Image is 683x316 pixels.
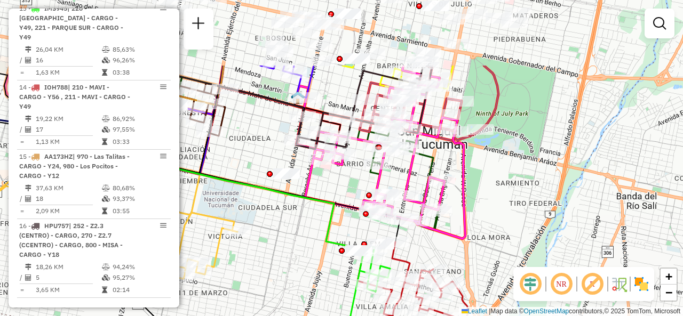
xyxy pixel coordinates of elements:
[19,136,25,147] td: =
[112,285,166,295] td: 02:14
[160,84,166,90] em: Opções
[19,67,25,78] td: =
[102,264,110,270] i: % de utilização do peso
[102,46,110,53] i: % de utilização do peso
[343,53,370,64] div: Atividade não roteirizada - Roncedo
[462,307,487,315] a: Leaflet
[112,114,166,124] td: 86,92%
[112,44,166,55] td: 85,63%
[44,222,69,230] span: HPU757
[459,307,683,316] div: Map data © contributors,© 2025 TomTom, Microsoft
[25,264,31,270] i: Distância Total
[423,1,449,11] div: Atividade não roteirizada - CARMENA
[25,185,31,191] i: Distância Total
[25,57,31,63] i: Total de Atividades
[160,153,166,159] em: Opções
[25,46,31,53] i: Distância Total
[610,276,628,293] img: Fluxo de ruas
[35,193,101,204] td: 18
[160,222,166,229] em: Opções
[19,222,123,258] span: | 252 - Z2.3 (CENTRO) - CARGO, 270 - Z2.7 (CCENTRO) - CARGO, 800 - MISA - CARGO - Y18
[273,168,300,179] div: Atividade não roteirizada - MUNDO DE BEBIDA
[35,124,101,135] td: 17
[44,83,68,91] span: IOH788
[112,206,166,216] td: 03:55
[665,270,672,283] span: +
[345,245,372,256] div: Atividade não roteirizada - Montenegro Maximiliano Alejandro
[102,139,107,145] i: Tempo total em rota
[661,269,677,285] a: Zoom in
[160,5,166,11] em: Opções
[35,114,101,124] td: 19,22 KM
[633,276,650,293] img: Exibir/Ocultar setores
[291,91,305,104] img: UDC - Tucuman
[335,9,361,19] div: Atividade não roteirizada - tomatis
[19,285,25,295] td: =
[112,193,166,204] td: 93,37%
[35,262,101,272] td: 18,26 KM
[25,196,31,202] i: Total de Atividades
[665,286,672,299] span: −
[102,126,110,133] i: % de utilização da cubagem
[112,136,166,147] td: 03:33
[35,183,101,193] td: 37,63 KM
[19,83,130,110] span: | 210 - MAVI - CARGO - Y56 , 211 - MAVI - CARGO - Y49
[19,272,25,283] td: /
[19,193,25,204] td: /
[489,307,490,315] span: |
[359,253,385,263] div: Atividade não roteirizada - PENALOZA SOFIA
[112,183,166,193] td: 80,68%
[112,272,166,283] td: 95,27%
[112,55,166,66] td: 96,26%
[368,239,394,249] div: Atividade não roteirizada - Mender Marcos
[44,152,73,160] span: AA173HZ
[35,67,101,78] td: 1,63 KM
[649,13,670,34] a: Exibir filtros
[19,124,25,135] td: /
[35,272,101,283] td: 5
[102,274,110,281] i: % de utilização da cubagem
[102,208,107,214] i: Tempo total em rota
[19,152,130,180] span: 15 -
[102,287,107,293] i: Tempo total em rota
[35,206,101,216] td: 2,09 KM
[35,55,101,66] td: 16
[35,136,101,147] td: 1,13 KM
[102,185,110,191] i: % de utilização do peso
[102,196,110,202] i: % de utilização da cubagem
[579,271,605,297] span: Exibir rótulo
[518,271,543,297] span: Ocultar deslocamento
[102,69,107,76] i: Tempo total em rota
[19,152,130,180] span: | 970 - Las Talitas - CARGO - Y24, 980 - Los Pocitos - CARGO - Y12
[19,206,25,216] td: =
[524,307,569,315] a: OpenStreetMap
[25,116,31,122] i: Distância Total
[25,126,31,133] i: Total de Atividades
[188,13,209,37] a: Nova sessão e pesquisa
[549,271,574,297] span: Ocultar NR
[19,55,25,66] td: /
[102,116,110,122] i: % de utilização do peso
[661,285,677,301] a: Zoom out
[25,274,31,281] i: Total de Atividades
[112,262,166,272] td: 94,24%
[35,44,101,55] td: 26,04 KM
[35,285,101,295] td: 3,65 KM
[19,83,130,110] span: 14 -
[102,57,110,63] i: % de utilização da cubagem
[112,67,166,78] td: 03:38
[112,124,166,135] td: 97,55%
[19,222,123,258] span: 16 -
[44,4,67,12] span: IMS945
